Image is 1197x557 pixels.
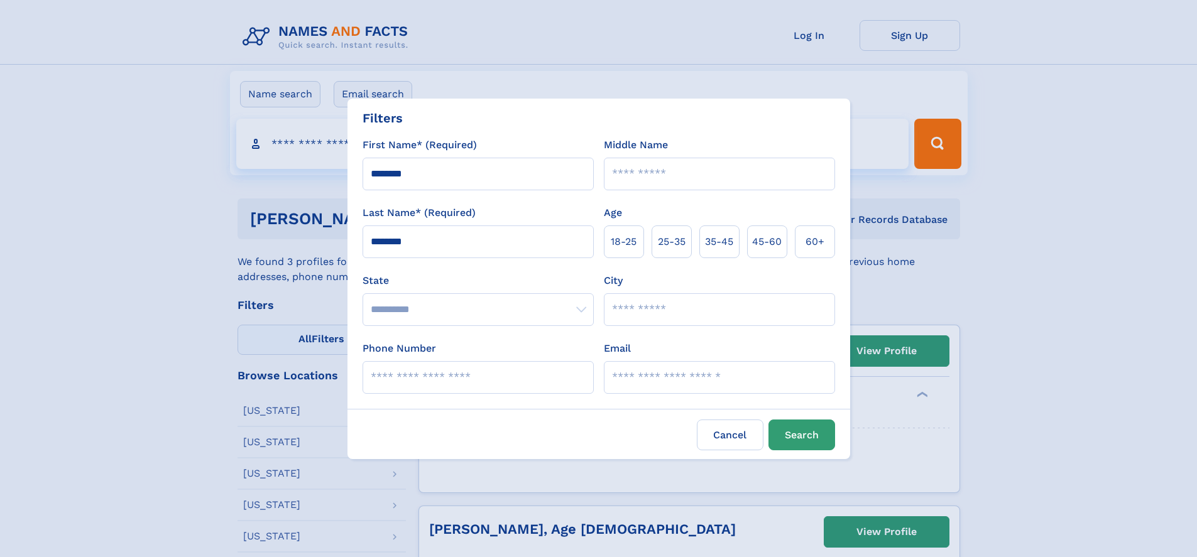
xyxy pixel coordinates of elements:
label: City [604,273,623,288]
span: 18‑25 [611,234,637,249]
span: 35‑45 [705,234,733,249]
label: Middle Name [604,138,668,153]
label: Cancel [697,419,763,450]
label: State [363,273,594,288]
label: Age [604,205,622,220]
div: Filters [363,109,403,127]
span: 25‑35 [658,234,686,249]
label: Email [604,341,631,356]
button: Search [768,419,835,450]
span: 60+ [806,234,824,249]
label: Last Name* (Required) [363,205,476,220]
span: 45‑60 [752,234,782,249]
label: Phone Number [363,341,436,356]
label: First Name* (Required) [363,138,477,153]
